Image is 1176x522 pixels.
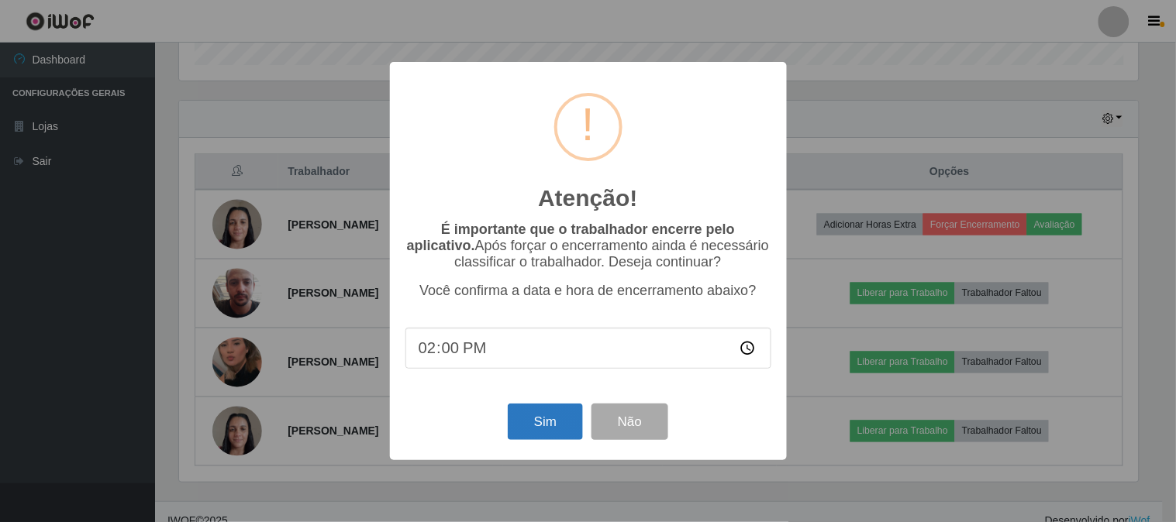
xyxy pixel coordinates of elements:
button: Não [591,404,668,440]
button: Sim [508,404,583,440]
p: Após forçar o encerramento ainda é necessário classificar o trabalhador. Deseja continuar? [405,222,771,270]
p: Você confirma a data e hora de encerramento abaixo? [405,283,771,299]
b: É importante que o trabalhador encerre pelo aplicativo. [407,222,735,253]
h2: Atenção! [538,184,637,212]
